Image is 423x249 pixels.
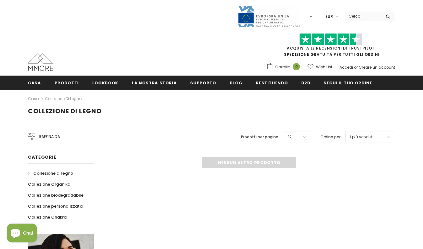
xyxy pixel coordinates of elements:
input: Search Site [345,12,381,21]
span: La nostra storia [132,80,177,86]
label: Ordina per [320,134,340,140]
a: Casa [28,76,41,90]
a: Collezione di legno [45,96,82,101]
span: Collezione di legno [33,170,73,176]
span: SPEDIZIONE GRATUITA PER TUTTI GLI ORDINI [266,36,395,57]
span: 0 [293,63,300,70]
label: Prodotti per pagina [241,134,278,140]
img: Casi MMORE [28,53,53,71]
a: Collezione Organika [28,179,70,190]
a: Blog [230,76,243,90]
span: Casa [28,80,41,86]
a: Collezione personalizzata [28,201,83,212]
span: or [354,65,358,70]
span: I più venduti [350,134,373,140]
img: Fidati di Pilot Stars [299,33,362,45]
a: Lookbook [92,76,118,90]
a: Wish List [308,61,332,72]
span: Restituendo [256,80,288,86]
span: Lookbook [92,80,118,86]
span: Collezione biodegradabile [28,192,83,198]
a: La nostra storia [132,76,177,90]
span: Carrello [275,64,290,70]
a: Javni Razpis [238,13,300,19]
a: Collezione di legno [28,168,73,179]
a: Prodotti [55,76,79,90]
inbox-online-store-chat: Shopify online store chat [5,224,39,244]
a: Acquista le recensioni di TrustPilot [287,45,375,51]
span: Blog [230,80,243,86]
a: Restituendo [256,76,288,90]
span: Collezione di legno [28,107,102,115]
a: Accedi [340,65,353,70]
a: B2B [301,76,310,90]
span: Categorie [28,154,56,160]
span: Collezione Organika [28,181,70,187]
img: Javni Razpis [238,5,300,28]
a: Creare un account [359,65,395,70]
a: supporto [190,76,216,90]
span: Raffina da [39,133,60,140]
span: Prodotti [55,80,79,86]
a: Carrello 0 [266,62,303,72]
span: supporto [190,80,216,86]
a: Collezione biodegradabile [28,190,83,201]
span: 12 [288,134,292,140]
a: Segui il tuo ordine [324,76,372,90]
a: Casa [28,95,39,103]
span: Wish List [316,64,332,70]
a: Collezione Chakra [28,212,67,223]
span: Collezione personalizzata [28,203,83,209]
span: Segui il tuo ordine [324,80,372,86]
span: B2B [301,80,310,86]
span: EUR [325,13,333,20]
span: Collezione Chakra [28,214,67,220]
